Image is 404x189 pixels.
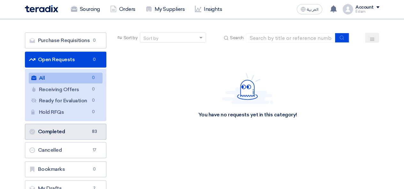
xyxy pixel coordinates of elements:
[222,73,273,104] img: Hello
[143,35,158,42] div: Sort by
[90,97,97,104] span: 0
[90,86,97,93] span: 0
[105,2,141,16] a: Orders
[29,84,103,95] a: Receiving Offers
[91,166,98,172] span: 0
[90,75,97,81] span: 0
[246,33,335,43] input: Search by title or reference number
[355,5,374,10] div: Account
[29,107,103,118] a: Hold RFQs
[91,37,98,44] span: 0
[230,34,243,41] span: Search
[29,95,103,106] a: Ready for Evaluation
[25,5,58,12] img: Teradix logo
[190,2,227,16] a: Insights
[91,56,98,63] span: 0
[124,34,138,41] span: Sort by
[297,4,322,14] button: العربية
[25,124,106,140] a: Completed83
[25,52,106,68] a: Open Requests0
[29,73,103,84] a: All
[25,33,106,48] a: Purchase Requisitions0
[355,10,379,13] div: Eslam
[91,147,98,153] span: 17
[141,2,190,16] a: My Suppliers
[343,4,353,14] img: profile_test.png
[198,112,297,118] div: You have no requests yet in this category!
[25,142,106,158] a: Cancelled17
[91,128,98,135] span: 83
[90,109,97,115] span: 0
[66,2,105,16] a: Sourcing
[25,161,106,177] a: Bookmarks0
[307,7,318,12] span: العربية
